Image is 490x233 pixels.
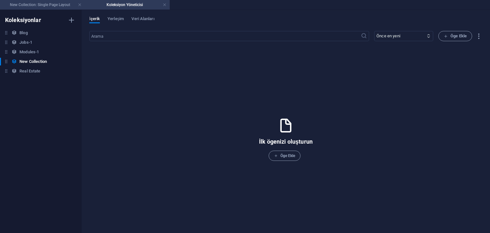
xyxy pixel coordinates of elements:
[89,15,100,24] span: İçerik
[108,15,124,24] span: Yerleşim
[259,138,313,146] h6: İlk ögenizi oluşturun
[19,58,47,65] h6: New Collection
[19,29,27,37] h6: Blog
[19,48,39,56] h6: Modules-1
[274,152,295,160] span: Öge Ekle
[5,16,41,24] h6: Koleksiyonlar
[444,32,467,40] span: Öge Ekle
[19,67,40,75] h6: Real Estate
[269,151,301,161] button: Öge Ekle
[85,1,170,8] h4: Koleksiyon Yöneticisi
[68,16,75,24] i: Yeni koleksiyon oluştur
[89,31,361,41] input: Arama
[131,15,154,24] span: Veri Alanları
[438,31,472,41] button: Öge Ekle
[19,39,32,46] h6: Jobs-1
